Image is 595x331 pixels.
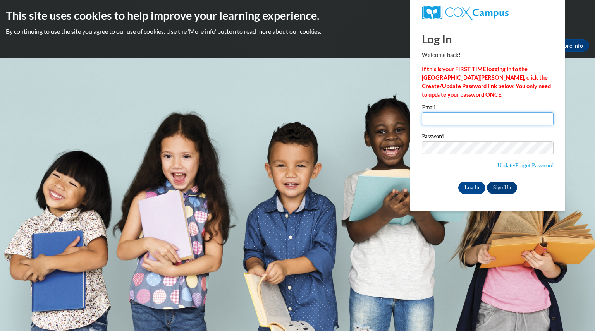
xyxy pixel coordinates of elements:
a: Sign Up [487,182,517,194]
a: COX Campus [422,6,554,20]
input: Log In [458,182,485,194]
p: By continuing to use the site you agree to our use of cookies. Use the ‘More info’ button to read... [6,27,589,36]
h1: Log In [422,31,554,47]
img: COX Campus [422,6,509,20]
p: Welcome back! [422,51,554,59]
strong: If this is your FIRST TIME logging in to the [GEOGRAPHIC_DATA][PERSON_NAME], click the Create/Upd... [422,66,551,98]
a: Update/Forgot Password [497,162,554,168]
label: Email [422,105,554,112]
a: More Info [553,39,589,52]
h2: This site uses cookies to help improve your learning experience. [6,8,589,23]
label: Password [422,134,554,141]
